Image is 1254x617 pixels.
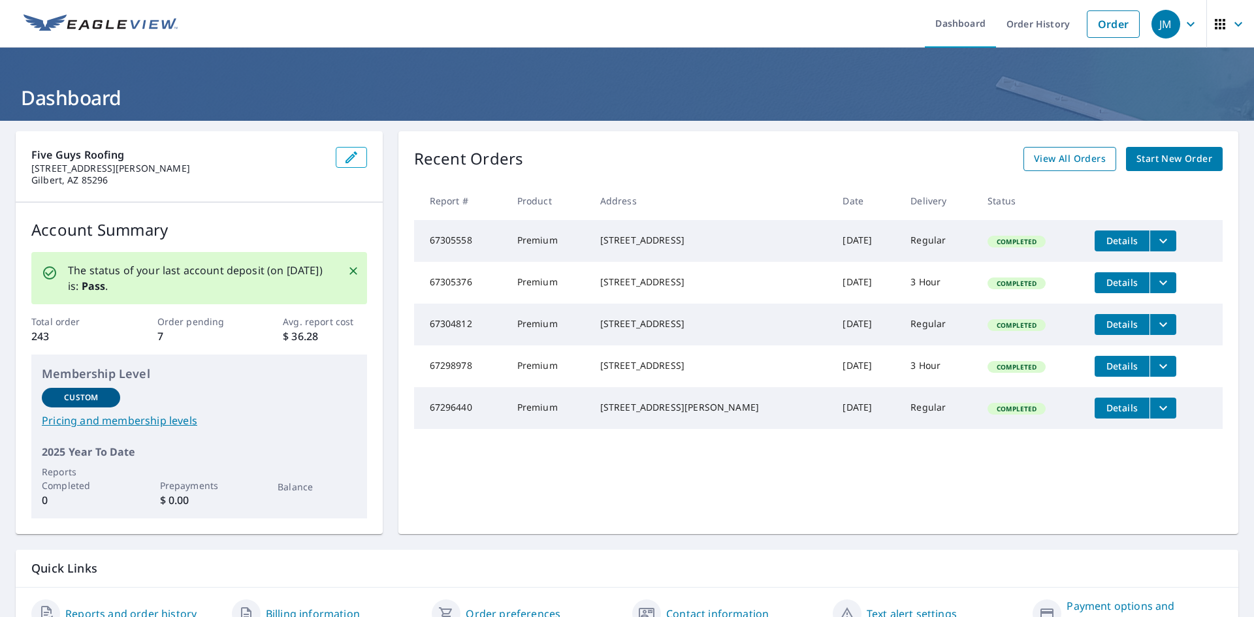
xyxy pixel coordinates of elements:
[832,387,900,429] td: [DATE]
[24,14,178,34] img: EV Logo
[507,304,590,345] td: Premium
[31,315,115,328] p: Total order
[600,317,822,330] div: [STREET_ADDRESS]
[1087,10,1140,38] a: Order
[600,234,822,247] div: [STREET_ADDRESS]
[1095,356,1149,377] button: detailsBtn-67298978
[1151,10,1180,39] div: JM
[900,182,977,220] th: Delivery
[414,182,507,220] th: Report #
[1095,314,1149,335] button: detailsBtn-67304812
[1102,360,1142,372] span: Details
[1149,230,1176,251] button: filesDropdownBtn-67305558
[989,237,1044,246] span: Completed
[977,182,1084,220] th: Status
[1149,398,1176,419] button: filesDropdownBtn-67296440
[42,465,120,492] p: Reports Completed
[600,359,822,372] div: [STREET_ADDRESS]
[900,220,977,262] td: Regular
[31,560,1223,577] p: Quick Links
[1102,234,1142,247] span: Details
[31,147,325,163] p: Five Guys Roofing
[900,345,977,387] td: 3 Hour
[31,163,325,174] p: [STREET_ADDRESS][PERSON_NAME]
[1095,230,1149,251] button: detailsBtn-67305558
[507,182,590,220] th: Product
[42,492,120,508] p: 0
[160,479,238,492] p: Prepayments
[832,304,900,345] td: [DATE]
[989,279,1044,288] span: Completed
[832,345,900,387] td: [DATE]
[16,84,1238,111] h1: Dashboard
[414,304,507,345] td: 67304812
[989,404,1044,413] span: Completed
[989,321,1044,330] span: Completed
[1023,147,1116,171] a: View All Orders
[278,480,356,494] p: Balance
[31,174,325,186] p: Gilbert, AZ 85296
[283,328,366,344] p: $ 36.28
[1034,151,1106,167] span: View All Orders
[42,413,357,428] a: Pricing and membership levels
[507,387,590,429] td: Premium
[590,182,833,220] th: Address
[414,345,507,387] td: 67298978
[414,387,507,429] td: 67296440
[160,492,238,508] p: $ 0.00
[64,392,98,403] p: Custom
[1095,272,1149,293] button: detailsBtn-67305376
[1126,147,1223,171] a: Start New Order
[507,220,590,262] td: Premium
[414,147,524,171] p: Recent Orders
[600,276,822,289] div: [STREET_ADDRESS]
[1149,356,1176,377] button: filesDropdownBtn-67298978
[414,220,507,262] td: 67305558
[900,304,977,345] td: Regular
[507,345,590,387] td: Premium
[157,328,241,344] p: 7
[1102,402,1142,414] span: Details
[989,362,1044,372] span: Completed
[82,279,106,293] b: Pass
[832,262,900,304] td: [DATE]
[832,182,900,220] th: Date
[1095,398,1149,419] button: detailsBtn-67296440
[900,387,977,429] td: Regular
[507,262,590,304] td: Premium
[1136,151,1212,167] span: Start New Order
[1102,318,1142,330] span: Details
[283,315,366,328] p: Avg. report cost
[42,365,357,383] p: Membership Level
[414,262,507,304] td: 67305376
[345,262,362,279] button: Close
[31,218,367,242] p: Account Summary
[1102,276,1142,289] span: Details
[1149,314,1176,335] button: filesDropdownBtn-67304812
[68,262,332,294] p: The status of your last account deposit (on [DATE]) is: .
[900,262,977,304] td: 3 Hour
[31,328,115,344] p: 243
[157,315,241,328] p: Order pending
[600,401,822,414] div: [STREET_ADDRESS][PERSON_NAME]
[1149,272,1176,293] button: filesDropdownBtn-67305376
[832,220,900,262] td: [DATE]
[42,444,357,460] p: 2025 Year To Date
